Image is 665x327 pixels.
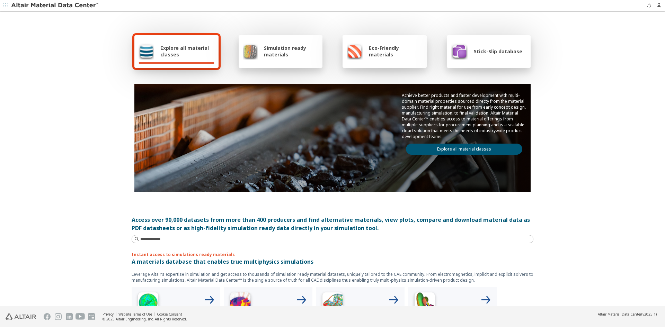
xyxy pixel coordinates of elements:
[11,2,99,9] img: Altair Material Data Center
[132,271,533,283] p: Leverage Altair’s expertise in simulation and get access to thousands of simulation ready materia...
[132,216,533,232] div: Access over 90,000 datasets from more than 400 producers and find alternative materials, view plo...
[451,43,468,60] img: Stick-Slip database
[157,312,182,317] a: Cookie Consent
[132,252,533,257] p: Instant access to simulations ready materials
[474,48,522,55] span: Stick-Slip database
[598,312,641,317] span: Altair Material Data Center
[369,45,422,58] span: Eco-Friendly materials
[134,290,162,318] img: High Frequency Icon
[347,43,363,60] img: Eco-Friendly materials
[402,92,526,139] p: Achieve better products and faster development with multi-domain material properties sourced dire...
[103,317,187,321] div: © 2025 Altair Engineering, Inc. All Rights Reserved.
[139,43,154,60] img: Explore all material classes
[103,312,114,317] a: Privacy
[6,314,36,320] img: Altair Engineering
[406,144,522,155] a: Explore all material classes
[264,45,318,58] span: Simulation ready materials
[243,43,258,60] img: Simulation ready materials
[319,290,346,318] img: Structural Analyses Icon
[598,312,657,317] div: (v2025.1)
[118,312,152,317] a: Website Terms of Use
[160,45,214,58] span: Explore all material classes
[411,290,438,318] img: Crash Analyses Icon
[132,257,533,266] p: A materials database that enables true multiphysics simulations
[227,290,254,318] img: Low Frequency Icon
